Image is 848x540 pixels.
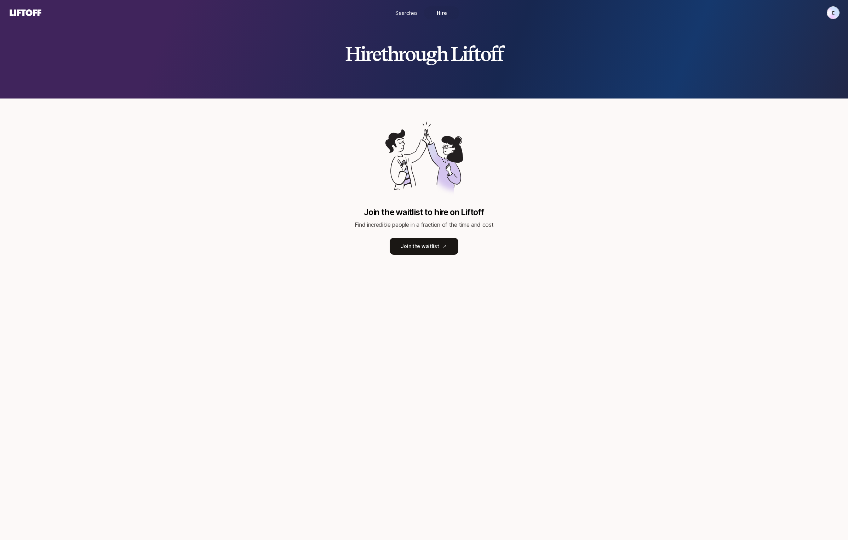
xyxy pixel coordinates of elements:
[390,238,458,255] a: Join the waitlist
[424,6,459,19] a: Hire
[395,9,418,17] span: Searches
[355,220,494,229] p: Find incredible people in a fraction of the time and cost
[389,6,424,19] a: Searches
[364,207,484,217] p: Join the waitlist to hire on Liftoff
[345,43,503,64] h2: Hire
[437,9,447,17] span: Hire
[827,6,840,19] button: E
[381,42,503,66] span: through Liftoff
[832,9,835,17] p: E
